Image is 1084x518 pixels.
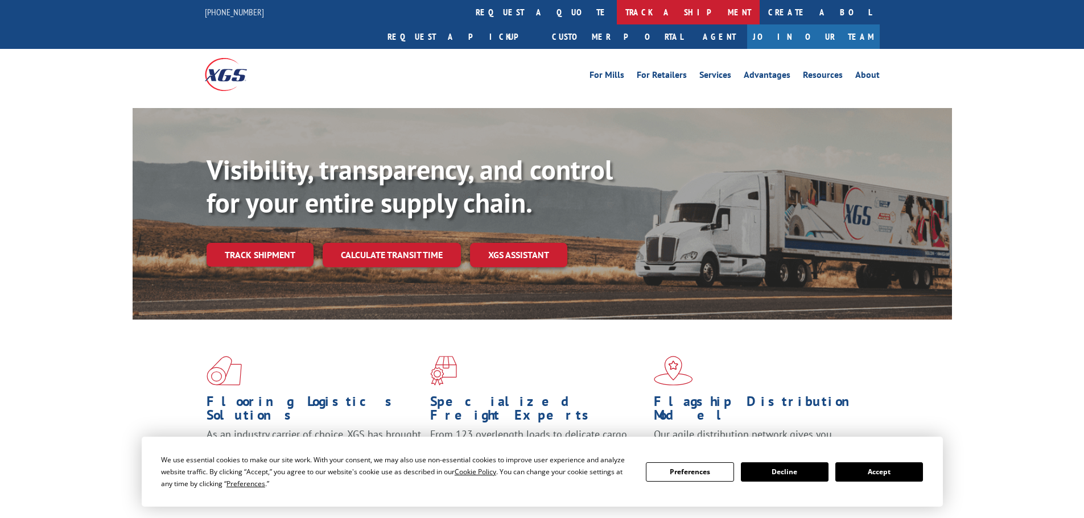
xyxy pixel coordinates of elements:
a: Advantages [744,71,790,83]
p: From 123 overlength loads to delicate cargo, our experienced staff knows the best way to move you... [430,428,645,478]
a: Agent [691,24,747,49]
a: Join Our Team [747,24,880,49]
h1: Flooring Logistics Solutions [207,395,422,428]
div: Cookie Consent Prompt [142,437,943,507]
a: [PHONE_NUMBER] [205,6,264,18]
a: Calculate transit time [323,243,461,267]
button: Accept [835,462,923,482]
span: As an industry carrier of choice, XGS has brought innovation and dedication to flooring logistics... [207,428,421,468]
button: Preferences [646,462,733,482]
h1: Specialized Freight Experts [430,395,645,428]
a: Resources [803,71,843,83]
a: Services [699,71,731,83]
span: Our agile distribution network gives you nationwide inventory management on demand. [654,428,863,454]
a: For Mills [590,71,624,83]
a: Request a pickup [379,24,543,49]
a: Track shipment [207,243,314,267]
img: xgs-icon-total-supply-chain-intelligence-red [207,356,242,386]
a: For Retailers [637,71,687,83]
span: Preferences [226,479,265,488]
button: Decline [741,462,829,482]
b: Visibility, transparency, and control for your entire supply chain. [207,152,613,220]
img: xgs-icon-focused-on-flooring-red [430,356,457,386]
a: Customer Portal [543,24,691,49]
span: Cookie Policy [455,467,496,476]
a: XGS ASSISTANT [470,243,567,267]
img: xgs-icon-flagship-distribution-model-red [654,356,693,386]
div: We use essential cookies to make our site work. With your consent, we may also use non-essential ... [161,454,632,490]
h1: Flagship Distribution Model [654,395,869,428]
a: About [855,71,880,83]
